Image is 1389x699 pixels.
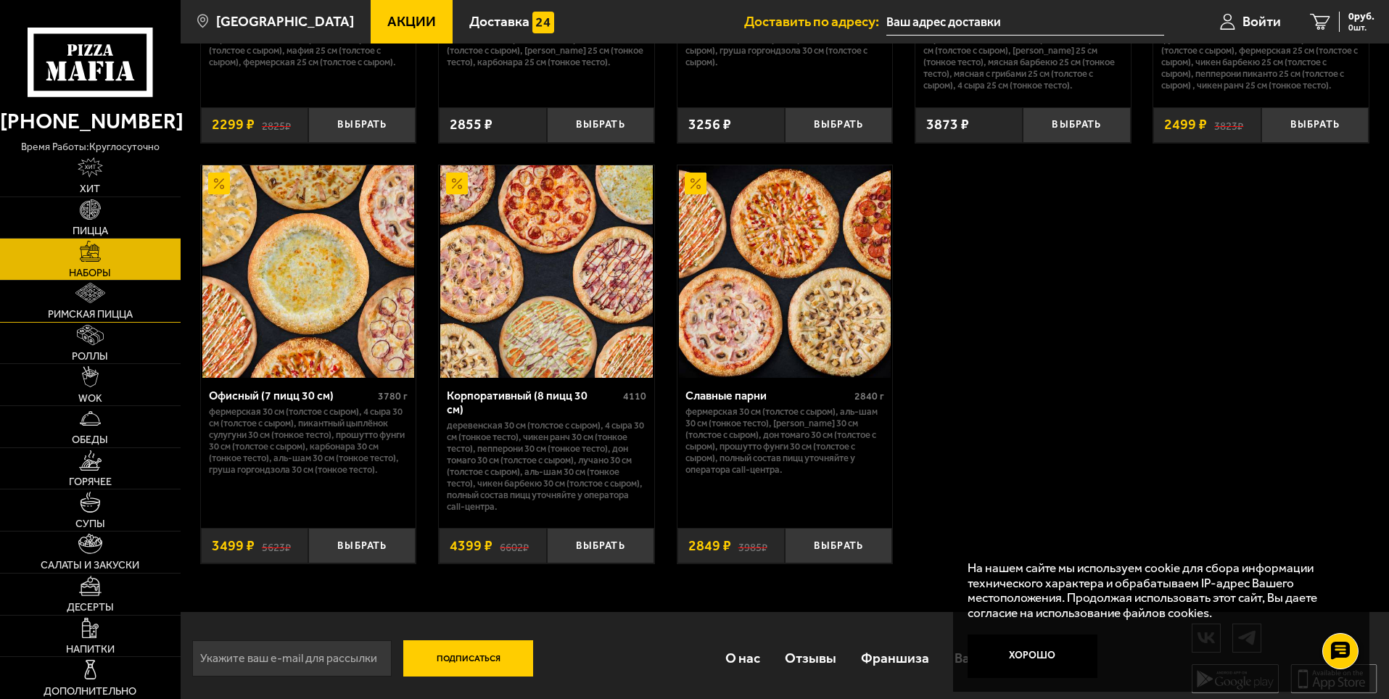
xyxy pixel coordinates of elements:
[202,165,414,377] img: Офисный (7 пицц 30 см)
[1261,107,1369,143] button: Выбрать
[44,686,136,696] span: Дополнительно
[67,602,114,612] span: Десерты
[262,539,291,553] s: 5623 ₽
[450,539,492,553] span: 4399 ₽
[1348,12,1374,22] span: 0 руб.
[209,389,375,402] div: Офисный (7 пицц 30 см)
[308,528,416,563] button: Выбрать
[738,539,767,553] s: 3985 ₽
[968,634,1098,678] button: Хорошо
[209,406,408,476] p: Фермерская 30 см (толстое с сыром), 4 сыра 30 см (толстое с сыром), Пикантный цыплёнок сулугуни 3...
[447,420,646,513] p: Деревенская 30 см (толстое с сыром), 4 сыра 30 см (тонкое тесто), Чикен Ранч 30 см (тонкое тесто)...
[923,22,1123,91] p: Чикен Ранч 25 см (толстое с сыром), Чикен Барбекю 25 см (толстое с сыром), Пепперони 25 см (толст...
[785,528,892,563] button: Выбрать
[440,165,652,377] img: Корпоративный (8 пицц 30 см)
[685,173,706,194] img: Акционный
[403,640,534,677] button: Подписаться
[72,351,108,361] span: Роллы
[1348,23,1374,32] span: 0 шт.
[744,15,886,28] span: Доставить по адресу:
[785,107,892,143] button: Выбрать
[387,15,436,28] span: Акции
[439,165,654,377] a: АкционныйКорпоративный (8 пицц 30 см)
[547,107,654,143] button: Выбрать
[942,634,1027,682] a: Вакансии
[469,15,529,28] span: Доставка
[192,640,392,677] input: Укажите ваш e-mail для рассылки
[547,528,654,563] button: Выбрать
[679,165,891,377] img: Славные парни
[532,12,554,33] img: 15daf4d41897b9f0e9f617042186c801.svg
[78,393,102,403] span: WOK
[378,390,408,402] span: 3780 г
[772,634,849,682] a: Отзывы
[308,107,416,143] button: Выбрать
[688,539,731,553] span: 2849 ₽
[69,476,112,487] span: Горячее
[216,15,354,28] span: [GEOGRAPHIC_DATA]
[447,389,619,416] div: Корпоративный (8 пицц 30 см)
[849,634,941,682] a: Франшиза
[72,434,108,444] span: Обеды
[66,644,115,654] span: Напитки
[201,165,416,377] a: АкционныйОфисный (7 пицц 30 см)
[446,173,468,194] img: Акционный
[685,406,885,476] p: Фермерская 30 см (толстое с сыром), Аль-Шам 30 см (тонкое тесто), [PERSON_NAME] 30 см (толстое с ...
[685,22,885,68] p: Аль-Шам 30 см (тонкое тесто), Фермерская 30 см (тонкое тесто), Карбонара 30 см (толстое с сыром),...
[447,22,646,68] p: Чикен Ранч 25 см (толстое с сыром), Дракон 25 см (толстое с сыром), Чикен Барбекю 25 см (толстое ...
[712,634,772,682] a: О нас
[500,539,529,553] s: 6602 ₽
[212,117,255,132] span: 2299 ₽
[854,390,884,402] span: 2840 г
[1214,117,1243,132] s: 3823 ₽
[450,117,492,132] span: 2855 ₽
[1164,117,1207,132] span: 2499 ₽
[48,309,133,319] span: Римская пицца
[69,268,111,278] span: Наборы
[41,560,139,570] span: Салаты и закуски
[262,117,291,132] s: 2825 ₽
[208,173,230,194] img: Акционный
[623,390,646,402] span: 4110
[1161,22,1361,91] p: Карбонара 25 см (тонкое тесто), Прошутто Фунги 25 см (тонкое тесто), Пепперони 25 см (толстое с с...
[1023,107,1130,143] button: Выбрать
[677,165,893,377] a: АкционныйСлавные парни
[209,22,408,68] p: Мясная Барбекю 25 см (толстое с сыром), 4 сыра 25 см (толстое с сыром), Чикен Ранч 25 см (толстое...
[75,518,105,529] span: Супы
[926,117,969,132] span: 3873 ₽
[80,183,100,194] span: Хит
[212,539,255,553] span: 3499 ₽
[968,561,1347,621] p: На нашем сайте мы используем cookie для сбора информации технического характера и обрабатываем IP...
[688,117,731,132] span: 3256 ₽
[1242,15,1281,28] span: Войти
[685,389,852,402] div: Славные парни
[886,9,1164,36] input: Ваш адрес доставки
[73,226,108,236] span: Пицца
